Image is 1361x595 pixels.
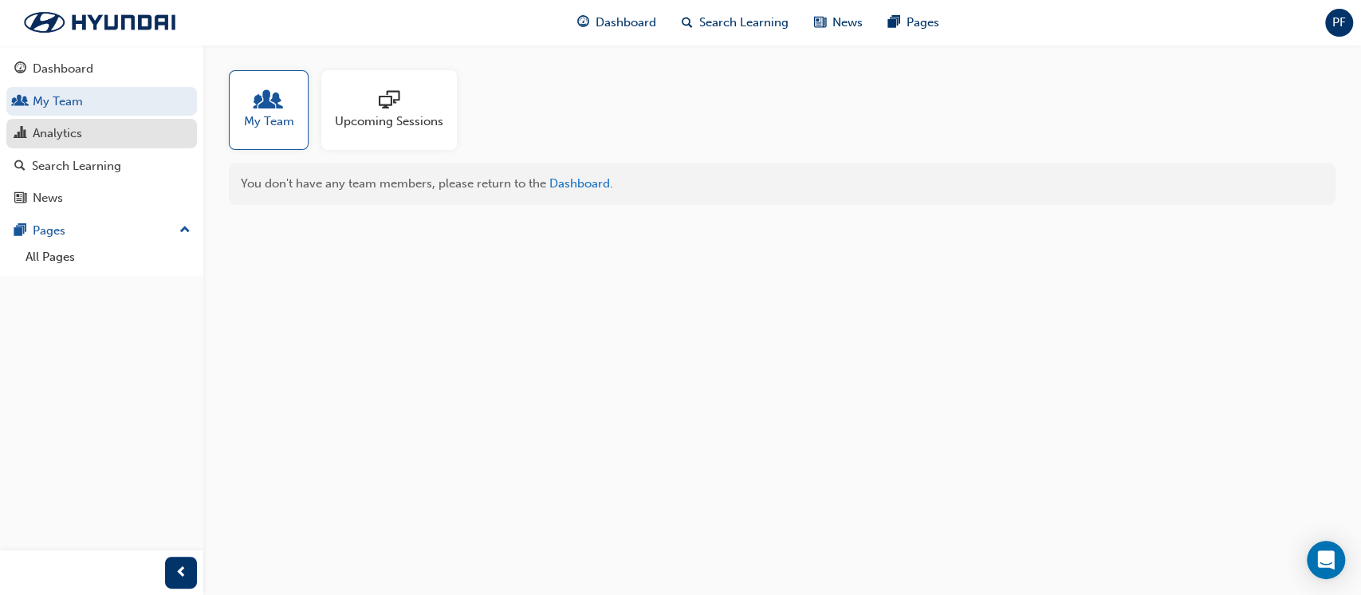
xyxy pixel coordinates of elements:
span: My Team [244,112,294,131]
span: news-icon [14,191,26,206]
a: News [6,183,197,213]
span: guage-icon [577,13,589,33]
div: You don't have any team members, please return to the . [229,163,1335,205]
a: All Pages [19,245,197,270]
a: guage-iconDashboard [564,6,669,39]
span: Pages [907,14,939,32]
span: PF [1332,14,1346,32]
span: people-icon [258,90,279,112]
div: News [33,189,63,207]
span: Upcoming Sessions [335,112,443,131]
span: up-icon [179,220,191,241]
button: PF [1325,9,1353,37]
span: pages-icon [14,224,26,238]
a: search-iconSearch Learning [669,6,801,39]
a: Search Learning [6,152,197,181]
span: Dashboard [596,14,656,32]
span: search-icon [14,160,26,174]
a: Analytics [6,119,197,148]
button: DashboardMy TeamAnalyticsSearch LearningNews [6,51,197,216]
a: Dashboard [6,54,197,84]
a: My Team [229,70,321,150]
button: Pages [6,216,197,246]
span: guage-icon [14,62,26,77]
span: search-icon [682,13,693,33]
div: Pages [33,222,65,240]
a: Upcoming Sessions [321,70,470,150]
div: Analytics [33,124,82,143]
div: Search Learning [32,157,121,175]
a: My Team [6,87,197,116]
span: sessionType_ONLINE_URL-icon [379,90,399,112]
div: Open Intercom Messenger [1307,541,1345,579]
a: Dashboard [549,176,610,191]
span: prev-icon [175,563,187,583]
span: Search Learning [699,14,789,32]
img: Trak [8,6,191,39]
a: news-iconNews [801,6,875,39]
span: chart-icon [14,127,26,141]
span: News [832,14,863,32]
span: people-icon [14,95,26,109]
div: Dashboard [33,60,93,78]
span: news-icon [814,13,826,33]
a: pages-iconPages [875,6,952,39]
span: pages-icon [888,13,900,33]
